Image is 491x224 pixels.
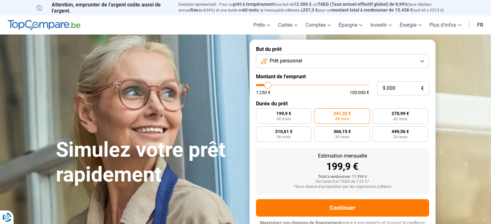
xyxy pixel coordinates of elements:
span: TAEG (Taux annuel effectif global) de 8,99% [318,2,407,7]
a: Plus d'infos [425,15,465,34]
span: 48 mois [335,117,349,121]
div: *Sous réserve d'acceptation par les organismes prêteurs [261,185,424,189]
label: Montant de l'emprunt [256,73,429,80]
span: prêt à tempérament [233,2,274,7]
span: 30 mois [335,135,349,139]
span: € [421,86,424,91]
span: Prêt personnel [270,57,302,64]
label: Durée du prêt [256,101,429,107]
div: Total à rembourser: 11 994 € [261,175,424,179]
span: 449,56 € [392,129,409,134]
span: 42 mois [393,117,407,121]
span: 100 000 € [350,90,369,95]
a: fr [473,15,487,34]
p: Exemple représentatif : Pour un tous but de , un (taux débiteur annuel de 8,99%) et une durée de ... [179,2,455,13]
div: 199,9 € [261,162,424,171]
span: montant total à rembourser de 15.438 € [331,7,413,13]
span: 60 mois [242,7,259,13]
label: But du prêt [256,46,429,52]
span: 24 mois [393,135,407,139]
a: Énergie [396,15,425,34]
a: Prêts [250,15,274,34]
span: 199,9 € [276,111,291,116]
a: Comptes [302,15,335,34]
span: 1 250 € [256,90,271,95]
span: 366,15 € [333,129,351,134]
a: Investir [366,15,396,34]
span: 60 mois [277,117,291,121]
h1: Simulez votre prêt rapidement [56,138,242,187]
a: Épargne [335,15,366,34]
div: Estimation mensuelle [261,153,424,159]
div: Sur base d'un TAEG de 7.65 %* [261,180,424,184]
img: TopCompare [8,20,80,30]
span: 241,32 € [333,111,351,116]
span: fixe [190,7,198,13]
a: Cartes [274,15,302,34]
button: Prêt personnel [256,54,429,68]
button: Continuer [256,199,429,217]
span: 310,61 € [275,129,292,134]
span: 12.500 € [294,2,312,7]
span: 270,99 € [392,111,409,116]
span: 257,3 € [303,7,318,13]
span: 36 mois [277,135,291,139]
p: Attention, emprunter de l'argent coûte aussi de l'argent. [36,2,171,14]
